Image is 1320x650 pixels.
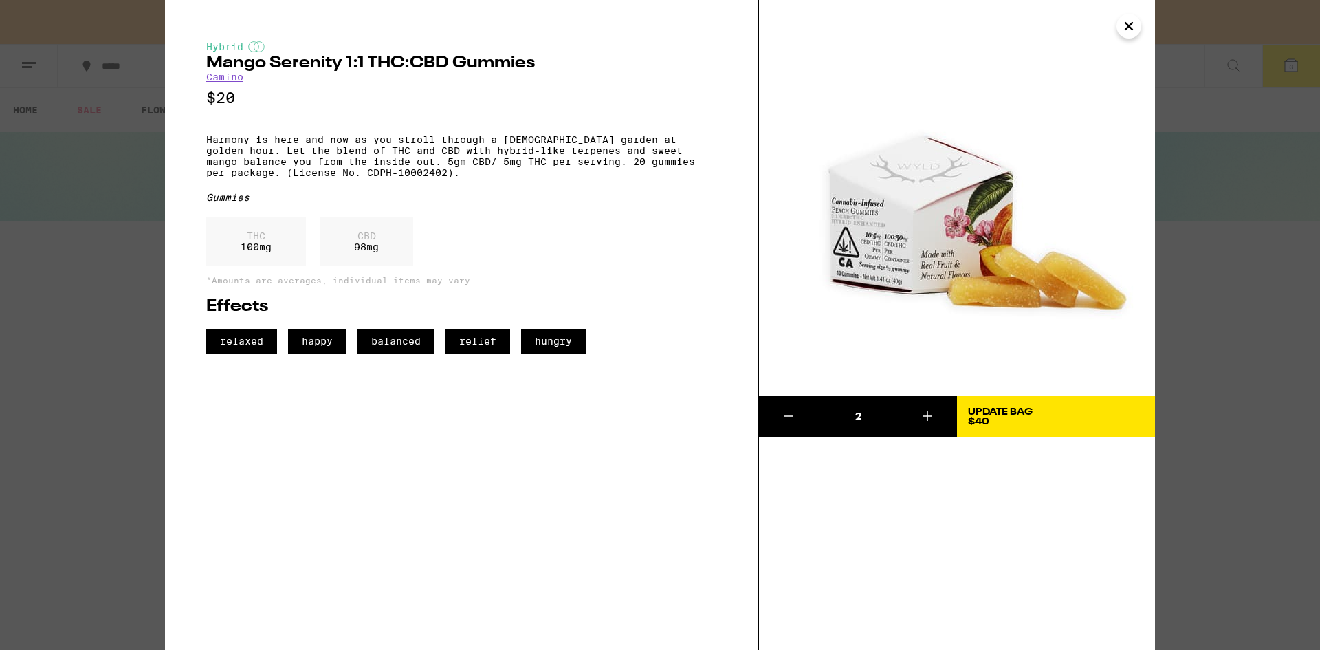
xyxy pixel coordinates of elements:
span: Hi. Need any help? [8,10,99,21]
span: hungry [521,329,586,354]
span: relaxed [206,329,277,354]
p: Harmony is here and now as you stroll through a [DEMOGRAPHIC_DATA] garden at golden hour. Let the... [206,134,716,178]
p: CBD [354,230,379,241]
a: Camino [206,72,243,83]
span: happy [288,329,346,354]
p: THC [241,230,272,241]
div: Update Bag [968,407,1033,417]
div: 100 mg [206,217,306,266]
div: Hybrid [206,41,716,52]
span: balanced [357,329,434,354]
button: Close [1116,14,1141,39]
img: hybridColor.svg [248,41,265,52]
div: Gummies [206,192,716,203]
p: *Amounts are averages, individual items may vary. [206,276,716,285]
div: 2 [818,410,897,424]
button: Update Bag$40 [957,396,1155,437]
p: $20 [206,89,716,107]
span: $40 [968,417,989,426]
h2: Effects [206,299,716,315]
span: relief [445,329,510,354]
div: 98 mg [320,217,413,266]
h2: Mango Serenity 1:1 THC:CBD Gummies [206,55,716,72]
